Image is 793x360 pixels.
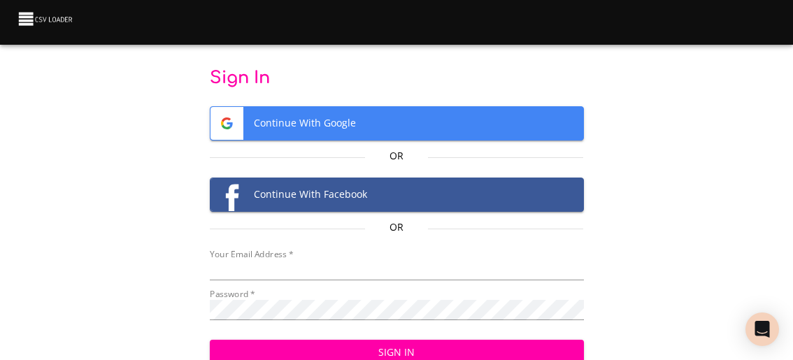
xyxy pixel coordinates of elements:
label: Password [210,290,255,298]
img: Google logo [210,107,243,140]
p: Or [365,149,427,163]
div: Open Intercom Messenger [745,312,779,346]
p: Sign In [210,67,584,89]
p: Or [365,220,427,234]
button: Facebook logoContinue With Facebook [210,178,584,212]
img: Facebook logo [210,178,243,211]
span: Continue With Facebook [210,178,583,211]
label: Your Email Address [210,250,293,259]
button: Google logoContinue With Google [210,106,584,141]
img: CSV Loader [17,9,76,29]
span: Continue With Google [210,107,583,140]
